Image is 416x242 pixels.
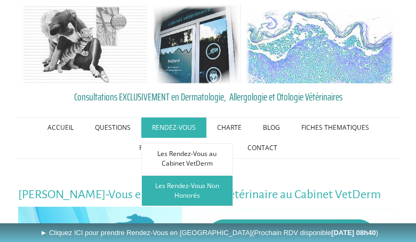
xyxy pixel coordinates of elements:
[18,188,398,201] h1: [PERSON_NAME]-Vous en Dermatologie Vétérinaire au Cabinet VetDerm
[84,118,141,138] a: QUESTIONS
[237,138,288,158] a: CONTACT
[252,118,291,138] a: BLOG
[129,138,194,158] a: PLAN D'ACCES
[40,229,378,237] span: ► Cliquez ICI pour prendre Rendez-Vous en [GEOGRAPHIC_DATA]
[291,118,380,138] a: FICHES THEMATIQUES
[141,175,233,206] a: Les Rendez-Vous Non Honorés
[331,229,376,237] b: [DATE] 08h40
[141,143,233,174] a: Les Rendez-Vous au Cabinet VetDerm
[206,118,252,138] a: CHARTE
[37,118,84,138] a: ACCUEIL
[18,89,398,105] a: Consultations EXCLUSIVEMENT en Dermatologie, Allergologie et Otologie Vétérinaires
[141,118,206,138] a: RENDEZ-VOUS
[252,229,378,237] span: (Prochain RDV disponible )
